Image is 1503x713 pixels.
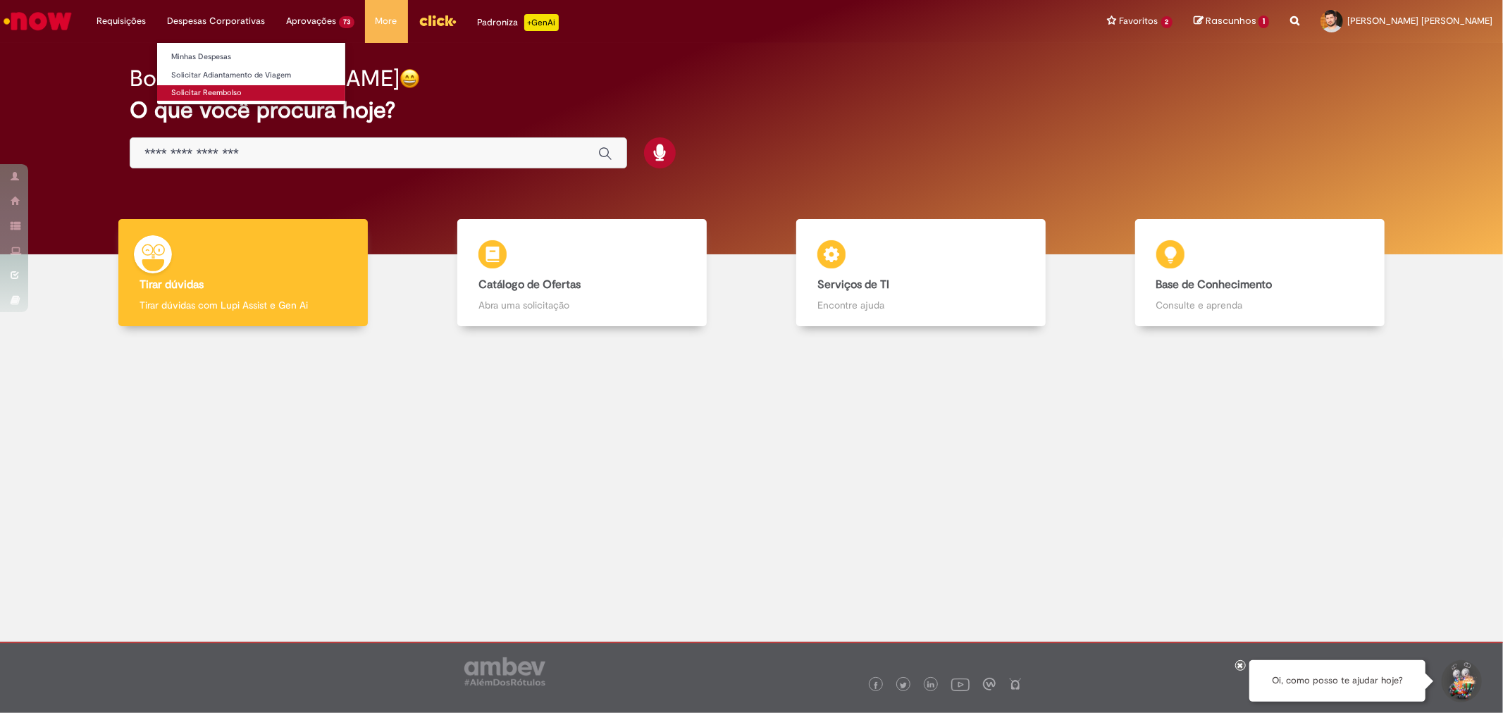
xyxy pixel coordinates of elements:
[167,14,265,28] span: Despesas Corporativas
[464,657,545,686] img: logo_footer_ambev_rotulo_gray.png
[1258,15,1269,28] span: 1
[1,7,74,35] img: ServiceNow
[130,66,400,91] h2: Bom dia, [PERSON_NAME]
[157,68,345,83] a: Solicitar Adiantamento de Viagem
[951,675,970,693] img: logo_footer_youtube.png
[1120,14,1158,28] span: Favoritos
[927,681,934,690] img: logo_footer_linkedin.png
[419,10,457,31] img: click_logo_yellow_360x200.png
[1249,660,1425,702] div: Oi, como posso te ajudar hoje?
[1194,15,1269,28] a: Rascunhos
[1156,298,1363,312] p: Consulte e aprenda
[130,98,1373,123] h2: O que você procura hoje?
[478,278,581,292] b: Catálogo de Ofertas
[140,298,347,312] p: Tirar dúvidas com Lupi Assist e Gen Ai
[983,678,996,690] img: logo_footer_workplace.png
[900,682,907,689] img: logo_footer_twitter.png
[97,14,146,28] span: Requisições
[339,16,354,28] span: 73
[413,219,752,327] a: Catálogo de Ofertas Abra uma solicitação
[1156,278,1273,292] b: Base de Conhecimento
[1347,15,1492,27] span: [PERSON_NAME] [PERSON_NAME]
[1440,660,1482,702] button: Iniciar Conversa de Suporte
[478,14,559,31] div: Padroniza
[74,219,413,327] a: Tirar dúvidas Tirar dúvidas com Lupi Assist e Gen Ai
[817,278,889,292] b: Serviços de TI
[286,14,336,28] span: Aprovações
[1090,219,1429,327] a: Base de Conhecimento Consulte e aprenda
[817,298,1025,312] p: Encontre ajuda
[478,298,686,312] p: Abra uma solicitação
[1009,678,1022,690] img: logo_footer_naosei.png
[1206,14,1256,27] span: Rascunhos
[1161,16,1173,28] span: 2
[752,219,1091,327] a: Serviços de TI Encontre ajuda
[156,42,346,105] ul: Despesas Corporativas
[872,682,879,689] img: logo_footer_facebook.png
[376,14,397,28] span: More
[524,14,559,31] p: +GenAi
[140,278,204,292] b: Tirar dúvidas
[157,49,345,65] a: Minhas Despesas
[157,85,345,101] a: Solicitar Reembolso
[400,68,420,89] img: happy-face.png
